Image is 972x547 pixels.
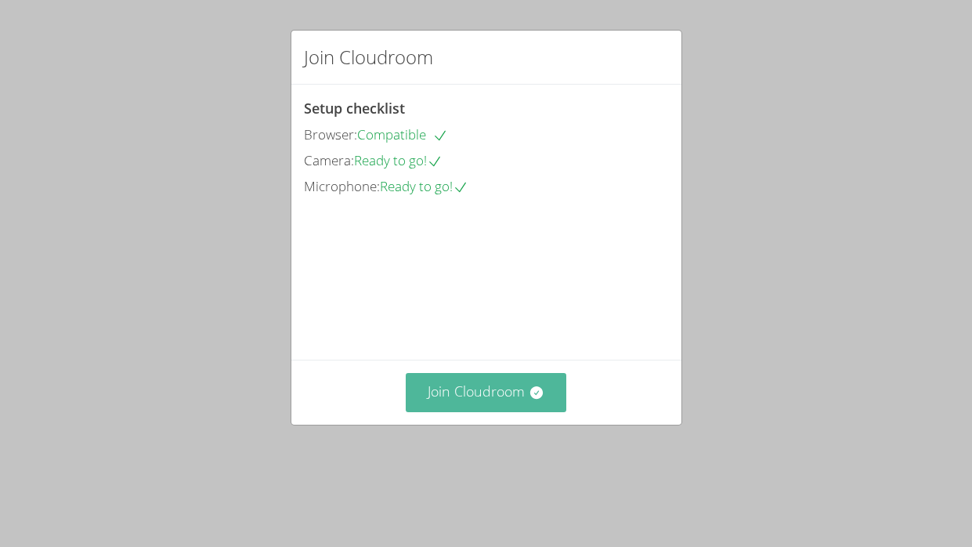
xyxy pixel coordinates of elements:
[357,125,448,143] span: Compatible
[304,151,354,169] span: Camera:
[304,125,357,143] span: Browser:
[304,177,380,195] span: Microphone:
[304,99,405,118] span: Setup checklist
[406,373,566,411] button: Join Cloudroom
[304,43,433,71] h2: Join Cloudroom
[354,151,443,169] span: Ready to go!
[380,177,468,195] span: Ready to go!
